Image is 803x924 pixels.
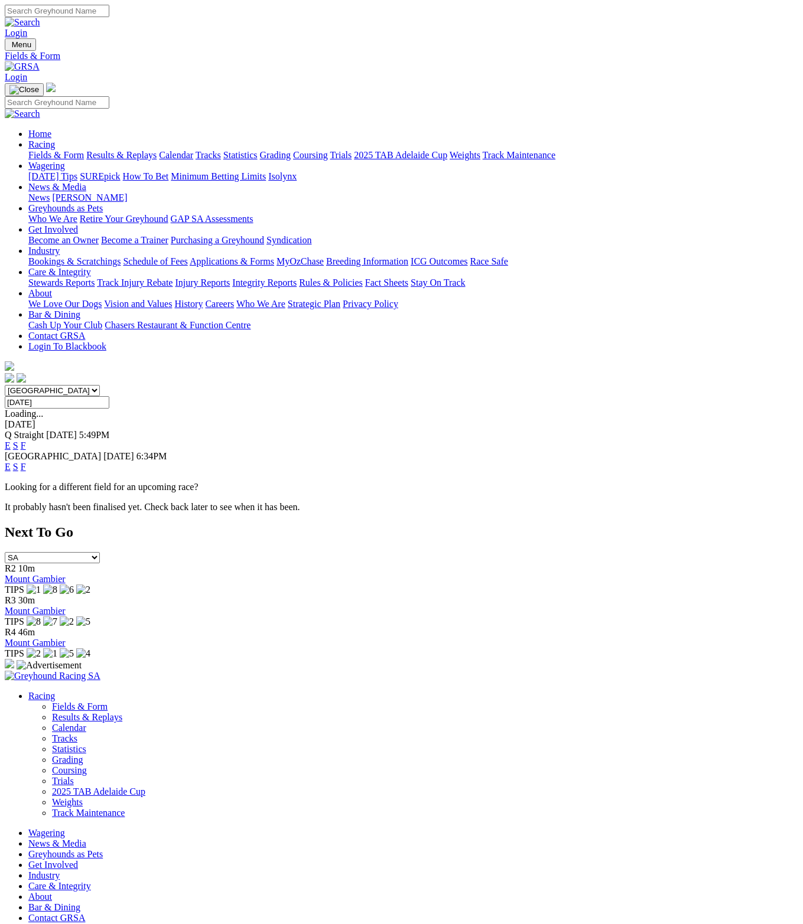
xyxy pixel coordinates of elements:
a: Wagering [28,161,65,171]
a: Isolynx [268,171,297,181]
a: GAP SA Assessments [171,214,253,224]
a: Racing [28,691,55,701]
div: Racing [28,150,798,161]
a: Get Involved [28,224,78,234]
a: Who We Are [236,299,285,309]
a: Fields & Form [5,51,798,61]
a: Tracks [196,150,221,160]
img: Greyhound Racing SA [5,671,100,681]
span: 6:34PM [136,451,167,461]
div: News & Media [28,192,798,203]
div: [DATE] [5,419,798,430]
a: Bookings & Scratchings [28,256,121,266]
input: Search [5,5,109,17]
img: 8 [27,616,41,627]
a: Syndication [266,235,311,245]
a: Chasers Restaurant & Function Centre [105,320,251,330]
a: Care & Integrity [28,881,91,891]
a: Track Maintenance [52,808,125,818]
img: 1 [43,648,57,659]
a: Coursing [293,150,328,160]
a: MyOzChase [277,256,324,266]
a: [DATE] Tips [28,171,77,181]
a: Statistics [52,744,86,754]
a: Purchasing a Greyhound [171,235,264,245]
span: R4 [5,627,16,637]
a: About [28,892,52,902]
span: TIPS [5,585,24,595]
a: Fields & Form [28,150,84,160]
a: Get Involved [28,860,78,870]
a: S [13,462,18,472]
a: Integrity Reports [232,277,297,288]
a: [PERSON_NAME] [52,192,127,203]
a: Privacy Policy [343,299,398,309]
img: Search [5,17,40,28]
a: Rules & Policies [299,277,363,288]
a: Trials [52,776,74,786]
a: Cash Up Your Club [28,320,102,330]
a: About [28,288,52,298]
a: Injury Reports [175,277,230,288]
a: Weights [52,797,83,807]
img: logo-grsa-white.png [46,83,56,92]
span: 5:49PM [79,430,110,440]
img: 2 [27,648,41,659]
a: Tracks [52,733,77,743]
img: GRSA [5,61,40,72]
a: Mount Gambier [5,606,66,616]
a: Schedule of Fees [123,256,187,266]
img: Search [5,109,40,119]
a: Careers [205,299,234,309]
span: 46m [18,627,35,637]
img: 6 [60,585,74,595]
a: We Love Our Dogs [28,299,102,309]
img: 7 [43,616,57,627]
a: News & Media [28,182,86,192]
span: 30m [18,595,35,605]
a: Applications & Forms [190,256,274,266]
a: Fact Sheets [365,277,408,288]
a: Race Safe [470,256,508,266]
a: Login To Blackbook [28,341,106,351]
img: 2 [76,585,90,595]
a: Industry [28,870,60,880]
a: News & Media [28,838,86,848]
a: Contact GRSA [28,331,85,341]
span: TIPS [5,648,24,658]
a: Statistics [223,150,258,160]
p: Looking for a different field for an upcoming race? [5,482,798,492]
span: [DATE] [103,451,134,461]
img: 5 [60,648,74,659]
a: SUREpick [80,171,120,181]
a: Calendar [159,150,193,160]
a: Trials [330,150,352,160]
span: 10m [18,563,35,573]
a: Retire Your Greyhound [80,214,168,224]
div: Greyhounds as Pets [28,214,798,224]
a: Bar & Dining [28,309,80,319]
a: Contact GRSA [28,913,85,923]
a: Minimum Betting Limits [171,171,266,181]
button: Toggle navigation [5,38,36,51]
a: Weights [450,150,480,160]
a: Who We Are [28,214,77,224]
a: Results & Replays [52,712,122,722]
a: ICG Outcomes [411,256,467,266]
a: Mount Gambier [5,638,66,648]
a: Login [5,28,27,38]
img: logo-grsa-white.png [5,361,14,371]
a: Become an Owner [28,235,99,245]
a: Stewards Reports [28,277,95,288]
img: 15187_Greyhounds_GreysPlayCentral_Resize_SA_WebsiteBanner_300x115_2025.jpg [5,659,14,668]
span: R3 [5,595,16,605]
span: [DATE] [46,430,77,440]
a: Grading [52,755,83,765]
div: Care & Integrity [28,277,798,288]
div: Bar & Dining [28,320,798,331]
a: Breeding Information [326,256,408,266]
a: Mount Gambier [5,574,66,584]
a: Wagering [28,828,65,838]
a: Racing [28,139,55,149]
a: Vision and Values [104,299,172,309]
